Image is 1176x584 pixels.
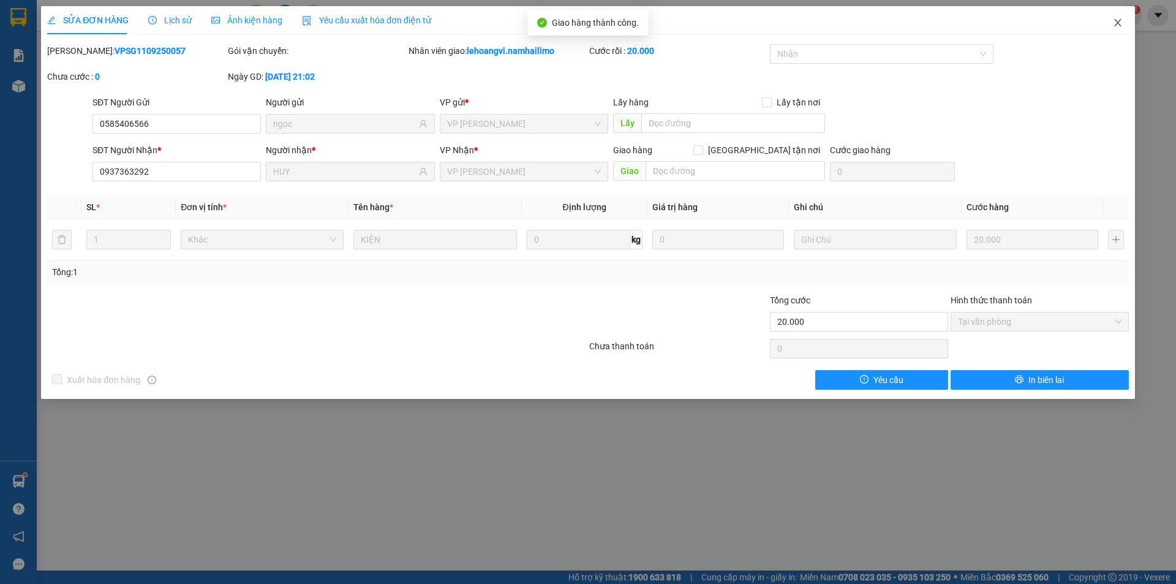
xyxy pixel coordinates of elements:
[409,44,587,58] div: Nhân viên giao:
[440,145,474,155] span: VP Nhận
[873,373,903,387] span: Yêu cầu
[860,375,869,385] span: exclamation-circle
[815,370,948,390] button: exclamation-circleYêu cầu
[47,16,56,25] span: edit
[115,46,186,56] b: VPSG1109250057
[148,376,156,384] span: info-circle
[47,44,225,58] div: [PERSON_NAME]:
[266,96,434,109] div: Người gửi
[646,161,825,181] input: Dọc đường
[92,96,261,109] div: SĐT Người Gửi
[794,230,957,249] input: Ghi Chú
[951,370,1129,390] button: printerIn biên lai
[211,16,220,25] span: picture
[265,72,315,82] b: [DATE] 21:02
[563,202,606,212] span: Định lượng
[447,115,601,133] span: VP Phạm Ngũ Lão
[266,143,434,157] div: Người nhận
[148,16,157,25] span: clock-circle
[537,18,547,28] span: check-circle
[789,195,962,219] th: Ghi chú
[52,265,454,279] div: Tổng: 1
[302,16,312,26] img: icon
[228,44,406,58] div: Gói vận chuyển:
[211,15,282,25] span: Ảnh kiện hàng
[627,46,654,56] b: 20.000
[703,143,825,157] span: [GEOGRAPHIC_DATA] tận nơi
[95,72,100,82] b: 0
[589,44,767,58] div: Cước rồi :
[652,230,784,249] input: 0
[630,230,643,249] span: kg
[958,313,1121,331] span: Tại văn phòng
[1028,373,1064,387] span: In biên lai
[641,113,825,133] input: Dọc đường
[181,202,227,212] span: Đơn vị tính
[47,15,129,25] span: SỬA ĐƠN HÀNG
[47,70,225,83] div: Chưa cước :
[588,339,769,361] div: Chưa thanh toán
[440,96,608,109] div: VP gửi
[467,46,554,56] b: lehoangvi.namhailimo
[770,295,810,305] span: Tổng cước
[92,143,261,157] div: SĐT Người Nhận
[273,165,416,178] input: Tên người nhận
[951,295,1032,305] label: Hình thức thanh toán
[447,162,601,181] span: VP Phan Thiết
[613,113,641,133] span: Lấy
[1101,6,1135,40] button: Close
[419,119,428,128] span: user
[1108,230,1124,249] button: plus
[613,97,649,107] span: Lấy hàng
[613,145,652,155] span: Giao hàng
[1015,375,1023,385] span: printer
[353,230,516,249] input: VD: Bàn, Ghế
[228,70,406,83] div: Ngày GD:
[62,373,145,387] span: Xuất hóa đơn hàng
[967,202,1009,212] span: Cước hàng
[967,230,1098,249] input: 0
[148,15,192,25] span: Lịch sử
[772,96,825,109] span: Lấy tận nơi
[830,162,955,181] input: Cước giao hàng
[613,161,646,181] span: Giao
[302,15,431,25] span: Yêu cầu xuất hóa đơn điện tử
[86,202,96,212] span: SL
[419,167,428,176] span: user
[830,145,891,155] label: Cước giao hàng
[52,230,72,249] button: delete
[353,202,393,212] span: Tên hàng
[188,230,336,249] span: Khác
[1113,18,1123,28] span: close
[652,202,698,212] span: Giá trị hàng
[552,18,639,28] span: Giao hàng thành công.
[273,117,416,131] input: Tên người gửi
